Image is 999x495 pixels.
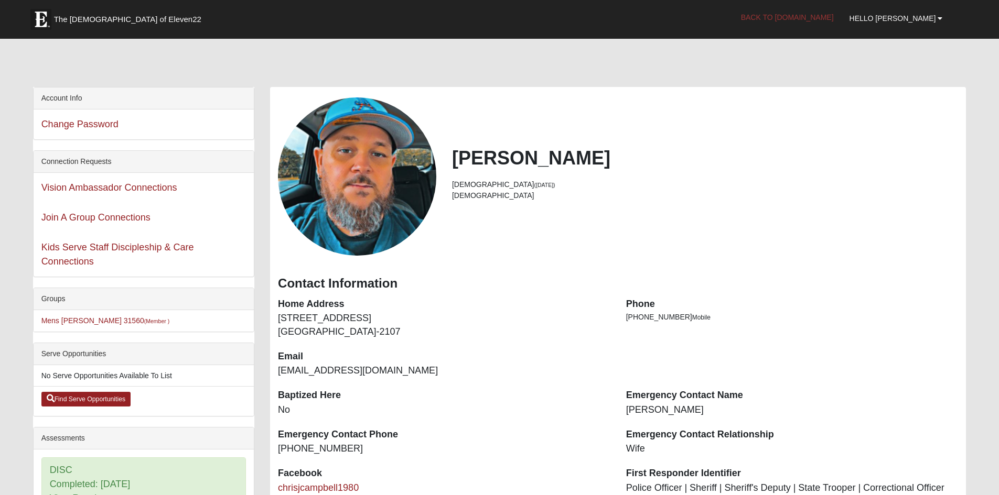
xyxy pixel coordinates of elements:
span: Mobile [692,314,711,321]
li: No Serve Opportunities Available To List [34,365,254,387]
h2: [PERSON_NAME] [452,147,958,169]
dt: Phone [626,298,959,311]
dt: Email [278,350,610,364]
a: Hello [PERSON_NAME] [842,5,951,31]
div: Connection Requests [34,151,254,173]
dd: [PHONE_NUMBER] [278,442,610,456]
dd: Police Officer | Sheriff | Sheriff's Deputy | State Trooper | Correctional Officer [626,481,959,495]
li: [DEMOGRAPHIC_DATA] [452,190,958,201]
div: Groups [34,288,254,310]
img: Eleven22 logo [30,9,51,30]
dt: Facebook [278,467,610,480]
dt: Baptized Here [278,389,610,402]
a: Change Password [41,119,119,129]
small: ([DATE]) [534,182,555,188]
li: [DEMOGRAPHIC_DATA] [452,179,958,190]
dt: Emergency Contact Name [626,389,959,402]
dd: Wife [626,442,959,456]
a: Kids Serve Staff Discipleship & Care Connections [41,242,194,267]
li: [PHONE_NUMBER] [626,312,959,323]
a: View Fullsize Photo [278,97,436,256]
dt: Home Address [278,298,610,311]
a: The [DEMOGRAPHIC_DATA] of Eleven22 [25,4,235,30]
a: Back to [DOMAIN_NAME] [733,4,842,30]
dd: [STREET_ADDRESS] [GEOGRAPHIC_DATA]-2107 [278,312,610,338]
div: Serve Opportunities [34,343,254,365]
a: Join A Group Connections [41,212,151,223]
dt: Emergency Contact Phone [278,428,610,442]
small: (Member ) [144,318,169,324]
a: chrisjcampbell1980 [278,482,359,493]
span: The [DEMOGRAPHIC_DATA] of Eleven22 [54,14,201,25]
div: Assessments [34,427,254,449]
div: Account Info [34,87,254,109]
h3: Contact Information [278,276,958,291]
dt: Emergency Contact Relationship [626,428,959,442]
a: Mens [PERSON_NAME] 31560(Member ) [41,316,170,325]
dd: [PERSON_NAME] [626,403,959,417]
dt: First Responder Identifier [626,467,959,480]
a: Find Serve Opportunities [41,392,131,406]
dd: No [278,403,610,417]
dd: [EMAIL_ADDRESS][DOMAIN_NAME] [278,364,610,378]
span: Hello [PERSON_NAME] [850,14,936,23]
a: Vision Ambassador Connections [41,182,177,193]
